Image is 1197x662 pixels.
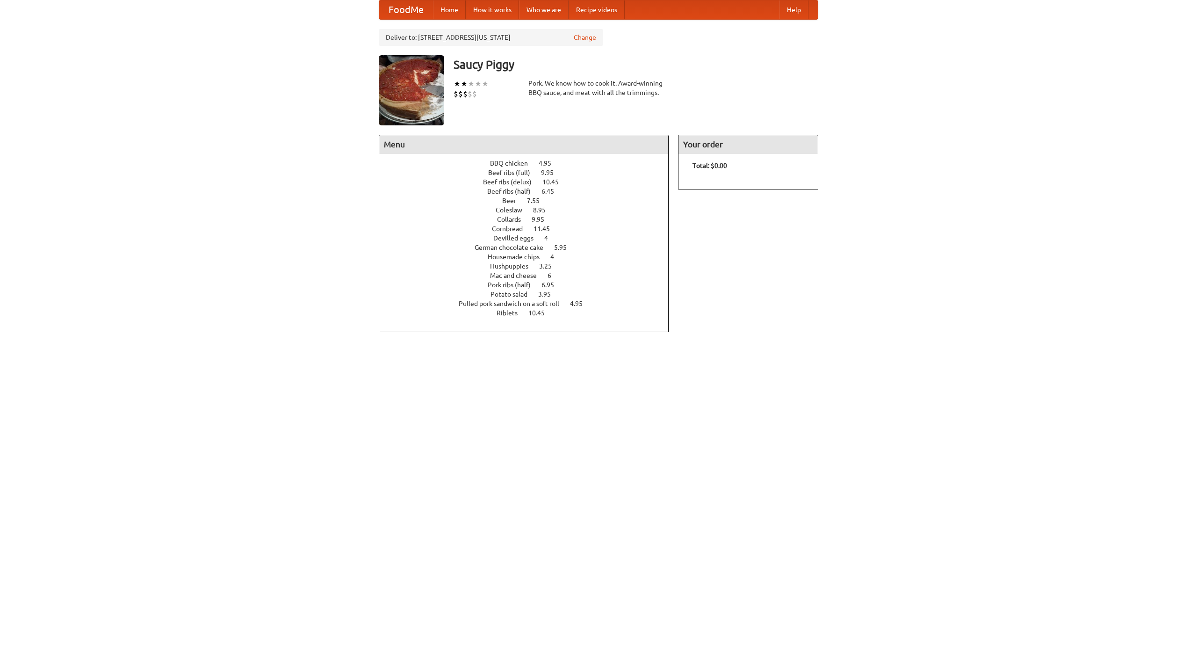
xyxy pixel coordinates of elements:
a: Housemade chips 4 [488,253,571,261]
span: Cornbread [492,225,532,233]
a: Beef ribs (delux) 10.45 [483,178,576,186]
span: 11.45 [534,225,559,233]
span: 9.95 [541,169,563,176]
a: Beer 7.55 [502,197,557,204]
li: $ [468,89,472,99]
span: 4.95 [570,300,592,307]
a: FoodMe [379,0,433,19]
span: Mac and cheese [490,272,546,279]
li: ★ [461,79,468,89]
a: Change [574,33,596,42]
span: 9.95 [532,216,554,223]
span: Riblets [497,309,527,317]
span: 4 [544,234,557,242]
span: Beef ribs (half) [487,188,540,195]
a: German chocolate cake 5.95 [475,244,584,251]
a: BBQ chicken 4.95 [490,160,569,167]
a: Devilled eggs 4 [493,234,565,242]
span: 7.55 [527,197,549,204]
a: Help [779,0,808,19]
a: Recipe videos [569,0,625,19]
li: $ [463,89,468,99]
span: 8.95 [533,206,555,214]
span: 4.95 [539,160,561,167]
h4: Your order [678,135,818,154]
a: Beef ribs (full) 9.95 [488,169,571,176]
span: Potato salad [490,291,537,298]
li: ★ [475,79,482,89]
span: 4 [550,253,563,261]
span: 10.45 [528,309,554,317]
span: 3.95 [538,291,560,298]
a: Pork ribs (half) 6.95 [488,281,571,289]
span: Collards [497,216,530,223]
span: German chocolate cake [475,244,553,251]
li: $ [454,89,458,99]
a: Riblets 10.45 [497,309,562,317]
li: ★ [468,79,475,89]
div: Deliver to: [STREET_ADDRESS][US_STATE] [379,29,603,46]
span: 3.25 [539,262,561,270]
span: Beef ribs (delux) [483,178,541,186]
span: Pork ribs (half) [488,281,540,289]
li: ★ [454,79,461,89]
h3: Saucy Piggy [454,55,818,74]
li: ★ [482,79,489,89]
b: Total: $0.00 [692,162,727,169]
h4: Menu [379,135,668,154]
span: 5.95 [554,244,576,251]
span: 6.45 [541,188,563,195]
span: 10.45 [542,178,568,186]
a: Home [433,0,466,19]
span: Hushpuppies [490,262,538,270]
a: Pulled pork sandwich on a soft roll 4.95 [459,300,600,307]
li: $ [458,89,463,99]
a: Beef ribs (half) 6.45 [487,188,571,195]
span: 6.95 [541,281,563,289]
span: Housemade chips [488,253,549,261]
a: Mac and cheese 6 [490,272,569,279]
a: Collards 9.95 [497,216,562,223]
span: Pulled pork sandwich on a soft roll [459,300,569,307]
a: Who we are [519,0,569,19]
span: Beer [502,197,526,204]
span: Coleslaw [496,206,532,214]
a: Potato salad 3.95 [490,291,568,298]
li: $ [472,89,477,99]
span: BBQ chicken [490,160,537,167]
span: Beef ribs (full) [488,169,540,176]
span: 6 [548,272,561,279]
a: Cornbread 11.45 [492,225,567,233]
a: Coleslaw 8.95 [496,206,563,214]
a: How it works [466,0,519,19]
span: Devilled eggs [493,234,543,242]
div: Pork. We know how to cook it. Award-winning BBQ sauce, and meat with all the trimmings. [528,79,669,97]
a: Hushpuppies 3.25 [490,262,569,270]
img: angular.jpg [379,55,444,125]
